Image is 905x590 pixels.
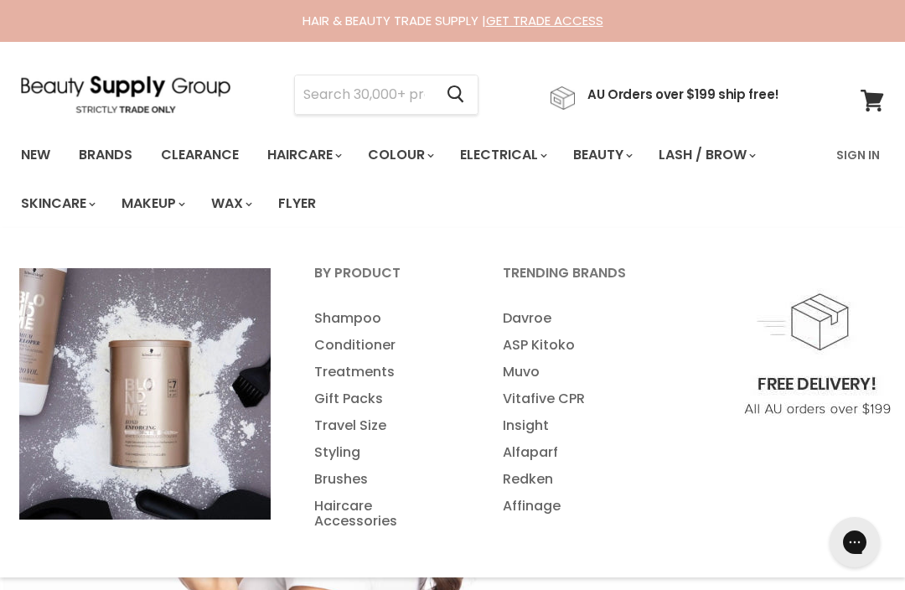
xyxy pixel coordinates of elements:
[293,439,478,466] a: Styling
[66,137,145,173] a: Brands
[482,359,667,386] a: Muvo
[293,412,478,439] a: Travel Size
[482,493,667,520] a: Affinage
[293,260,478,302] a: By Product
[482,412,667,439] a: Insight
[433,75,478,114] button: Search
[355,137,444,173] a: Colour
[293,305,478,332] a: Shampoo
[293,359,478,386] a: Treatments
[266,186,328,221] a: Flyer
[482,386,667,412] a: Vitafive CPR
[8,137,63,173] a: New
[482,439,667,466] a: Alfaparf
[482,332,667,359] a: ASP Kitoko
[482,305,667,332] a: Davroe
[109,186,195,221] a: Makeup
[295,75,433,114] input: Search
[482,466,667,493] a: Redken
[199,186,262,221] a: Wax
[826,137,890,173] a: Sign In
[293,493,478,535] a: Haircare Accessories
[293,386,478,412] a: Gift Packs
[646,137,766,173] a: Lash / Brow
[447,137,557,173] a: Electrical
[8,186,106,221] a: Skincare
[821,511,888,573] iframe: Gorgias live chat messenger
[293,305,478,535] ul: Main menu
[8,131,826,228] ul: Main menu
[293,466,478,493] a: Brushes
[561,137,643,173] a: Beauty
[486,12,603,29] a: GET TRADE ACCESS
[294,75,478,115] form: Product
[293,332,478,359] a: Conditioner
[255,137,352,173] a: Haircare
[482,305,667,520] ul: Main menu
[482,260,667,302] a: Trending Brands
[148,137,251,173] a: Clearance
